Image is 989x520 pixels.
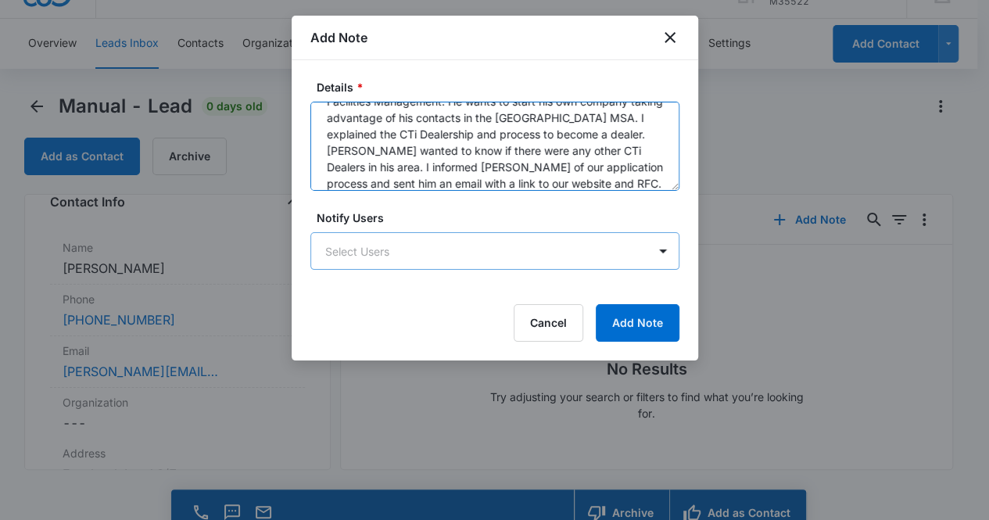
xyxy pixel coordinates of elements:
textarea: [PERSON_NAME] recently retired from the [GEOGRAPHIC_DATA] Facilities Management. He wants to star... [310,102,679,191]
button: Add Note [596,304,679,342]
button: Cancel [514,304,583,342]
h1: Add Note [310,28,367,47]
button: close [661,28,679,47]
label: Details [317,79,686,95]
label: Notify Users [317,210,686,226]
